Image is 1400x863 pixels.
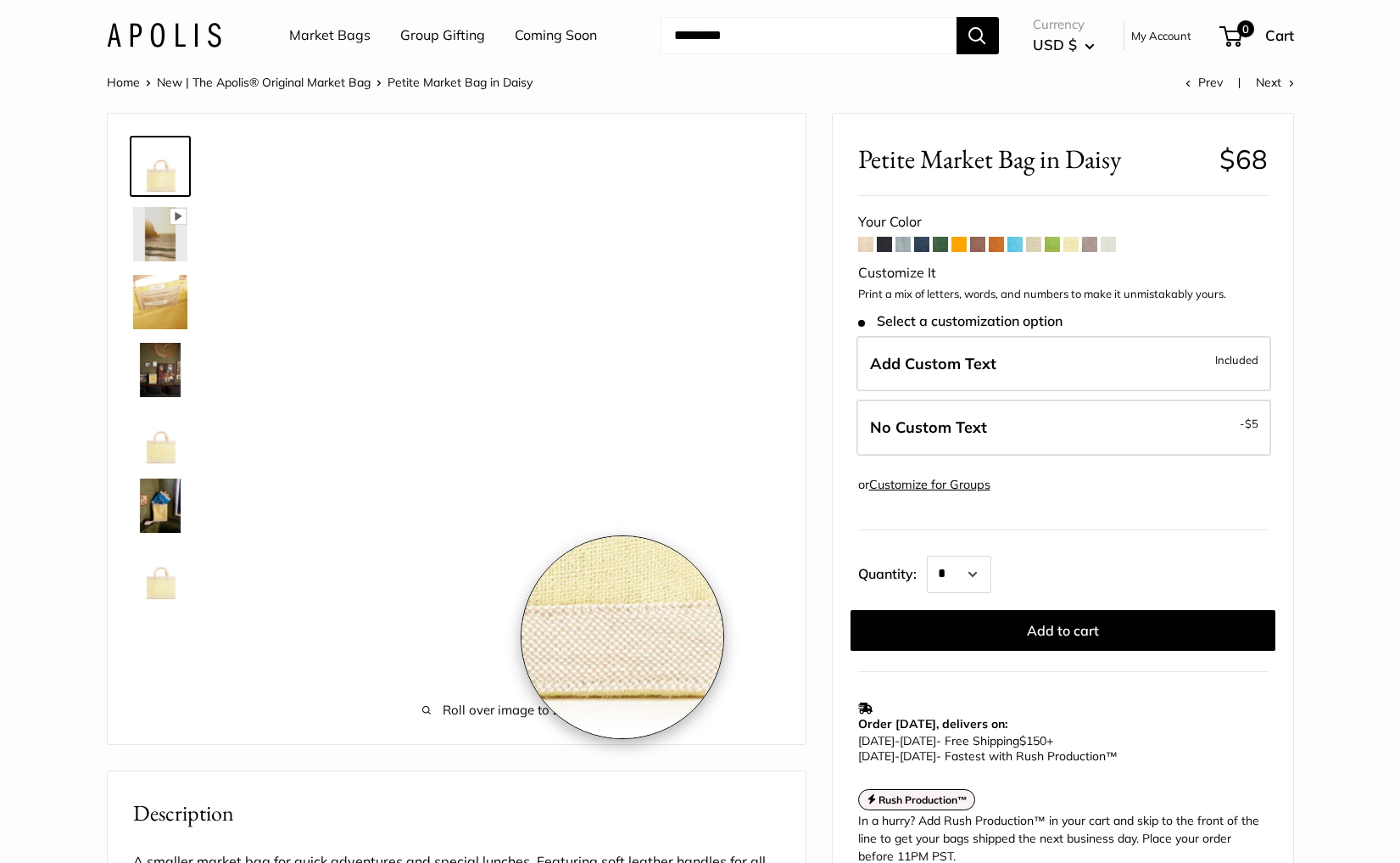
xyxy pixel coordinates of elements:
span: [DATE] [858,748,895,764]
span: - Fastest with Rush Production™ [858,748,1118,764]
span: $5 [1245,417,1258,430]
a: Customize for Groups [869,477,990,492]
a: Prev [1185,75,1223,90]
a: Petite Market Bag in Daisy [130,407,191,468]
span: Petite Market Bag in Daisy [858,143,1207,175]
span: Petite Market Bag in Daisy [388,75,533,90]
img: Petite Market Bag in Daisy [133,411,187,465]
div: Customize It [858,261,1268,286]
img: Petite Market Bag in Daisy [133,343,187,397]
span: 0 [1236,20,1253,37]
strong: Order [DATE], delivers on: [858,716,1007,731]
a: Home [107,75,140,90]
p: - Free Shipping + [858,733,1259,764]
span: Add Custom Text [870,354,996,373]
span: USD $ [1033,36,1077,53]
p: Print a mix of letters, words, and numbers to make it unmistakably yours. [858,286,1268,303]
img: Petite Market Bag in Daisy [133,275,187,329]
nav: Breadcrumb [107,71,533,93]
a: Petite Market Bag in Daisy [130,339,191,401]
div: or [858,474,990,496]
button: Add to cart [851,610,1275,651]
strong: Rush Production™ [878,793,968,806]
span: Cart [1265,26,1294,44]
h2: Description [133,797,780,830]
span: $150 [1019,733,1046,748]
img: Petite Market Bag in Daisy [133,546,187,601]
span: $68 [1219,143,1268,176]
span: - [1240,413,1258,434]
label: Leave Blank [856,400,1271,456]
span: [DATE] [900,748,936,764]
span: Included [1215,350,1258,370]
a: Petite Market Bag in Daisy [130,136,191,197]
button: Search [957,17,999,54]
div: Your Color [858,210,1268,235]
label: Quantity: [858,551,927,593]
input: Search... [661,17,957,54]
a: Petite Market Bag in Daisy [130,272,191,333]
span: - [895,748,900,764]
a: 0 Cart [1221,22,1294,49]
a: My Account [1131,25,1191,46]
button: USD $ [1033,31,1095,59]
a: Group Gifting [400,23,485,48]
span: - [895,733,900,748]
img: Petite Market Bag in Daisy [133,479,187,533]
span: Currency [1033,13,1095,36]
a: Next [1256,75,1294,90]
a: Petite Market Bag in Daisy [130,543,191,604]
a: New | The Apolis® Original Market Bag [157,75,371,90]
img: Petite Market Bag in Daisy [133,207,187,261]
img: Apolis [107,23,221,48]
span: [DATE] [900,733,936,748]
img: Petite Market Bag in Daisy [133,139,187,193]
label: Add Custom Text [856,336,1271,392]
span: [DATE] [858,733,895,748]
a: Market Bags [289,23,371,48]
span: Select a customization option [858,313,1063,329]
a: Petite Market Bag in Daisy [130,475,191,536]
a: Coming Soon [515,23,597,48]
span: No Custom Text [870,417,987,437]
span: Roll over image to zoom in [243,698,780,722]
a: Petite Market Bag in Daisy [130,204,191,265]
